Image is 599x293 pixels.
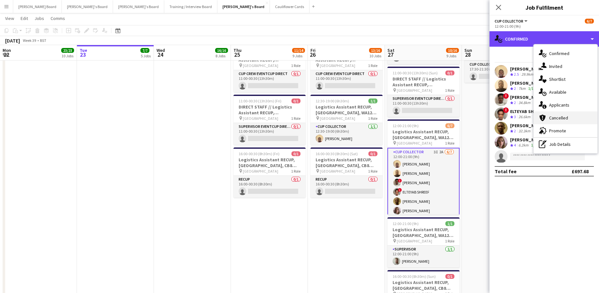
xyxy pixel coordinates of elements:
[549,89,566,95] span: Available
[514,86,516,91] span: 2
[398,179,402,183] span: !
[233,95,306,145] app-job-card: 11:00-00:30 (13h30m) (Fri)0/1DIRECT STAFF // Logistics Assistant RECUP, [GEOGRAPHIC_DATA], CB8 0T...
[463,51,472,58] span: 28
[233,176,306,198] app-card-role: RECUP0/116:00-00:30 (8h30m)
[495,19,528,24] button: CUP COLLECTOR
[533,114,538,119] app-skills-label: 1/1
[233,123,306,145] app-card-role: SUPERVISOR EVENTCUP DIRECT0/111:00-00:30 (13h30m)
[387,246,460,268] app-card-role: Supervisor1/112:00-21:00 (9h)[PERSON_NAME]
[446,48,459,53] span: 10/16
[310,47,316,53] span: Fri
[5,37,20,44] div: [DATE]
[310,123,383,145] app-card-role: CUP COLLECTOR1/112:30-19:00 (6h30m)[PERSON_NAME]
[233,70,306,92] app-card-role: CUP CREW EVENTCUP DIRECT0/111:00-00:30 (13h30m)
[368,116,377,121] span: 1 Role
[393,71,438,75] span: 11:00-00:30 (13h30m) (Sun)
[310,95,383,145] app-job-card: 12:30-19:00 (6h30m)1/1Logistics Assistant RECUP, [GEOGRAPHIC_DATA], WA12 0HQ [GEOGRAPHIC_DATA]1 R...
[291,63,300,68] span: 1 Role
[368,151,377,156] span: 0/1
[393,274,436,279] span: 16:00-00:30 (8h30m) (Sun)
[572,168,589,175] div: £697.68
[514,143,516,147] span: 4
[34,15,44,21] span: Jobs
[510,123,550,128] div: [PERSON_NAME]
[393,221,419,226] span: 12:00-21:00 (9h)
[48,14,68,23] a: Comms
[21,15,28,21] span: Edit
[291,169,300,174] span: 1 Role
[398,188,402,192] span: !
[510,66,553,72] div: [PERSON_NAME]
[549,128,566,134] span: Promote
[445,71,454,75] span: 0/1
[13,0,62,13] button: [PERSON_NAME] Board
[514,100,516,105] span: 2
[215,48,228,53] span: 16/16
[368,63,377,68] span: 1 Role
[310,176,383,198] app-card-role: RECUP0/116:00-00:30 (8h30m)
[21,38,37,43] span: Week 39
[368,169,377,174] span: 1 Role
[387,227,460,238] h3: Logistics Assistant RECUP, [GEOGRAPHIC_DATA], WA12 0HQ
[510,137,548,143] div: [PERSON_NAME]
[3,47,11,53] span: Mon
[292,53,305,58] div: 9 Jobs
[533,128,538,133] app-skills-label: 1/1
[387,217,460,268] app-job-card: 12:00-21:00 (9h)1/1Logistics Assistant RECUP, [GEOGRAPHIC_DATA], WA12 0HQ [GEOGRAPHIC_DATA]1 Role...
[233,147,306,198] div: 16:00-00:30 (8h30m) (Fri)0/1Logistics Assistant RECUP, [GEOGRAPHIC_DATA], CB8 0TF [GEOGRAPHIC_DAT...
[113,0,164,13] button: [PERSON_NAME]'s Board
[549,63,562,69] span: Invited
[387,76,460,88] h3: DIRECT STAFF // Logistics Assistant RECUP, [GEOGRAPHIC_DATA], CB8 0TF
[157,47,165,53] span: Wed
[387,279,460,291] h3: Logistics Assistant RECUP, [GEOGRAPHIC_DATA], CB8 0TF
[233,51,242,58] span: 25
[495,19,523,24] span: CUP COLLECTOR
[18,14,31,23] a: Edit
[62,53,74,58] div: 10 Jobs
[164,0,217,13] button: Training / Interview Board
[464,47,472,53] span: Sun
[310,147,383,198] app-job-card: 16:00-00:30 (8h30m) (Sat)0/1Logistics Assistant RECUP, [GEOGRAPHIC_DATA], CB8 0TF [GEOGRAPHIC_DAT...
[243,63,278,68] span: [GEOGRAPHIC_DATA]
[310,42,383,92] app-job-card: 11:00-00:30 (13h30m) (Sat)0/1DIRECT STAFF // Logistics Assistant RECUP, [GEOGRAPHIC_DATA], CB8 0T...
[310,104,383,116] h3: Logistics Assistant RECUP, [GEOGRAPHIC_DATA], WA12 0HQ
[549,51,569,56] span: Confirmed
[387,67,460,117] app-job-card: 11:00-00:30 (13h30m) (Sun)0/1DIRECT STAFF // Logistics Assistant RECUP, [GEOGRAPHIC_DATA], CB8 0T...
[585,19,594,24] span: 6/7
[215,53,228,58] div: 8 Jobs
[517,143,530,148] div: 6.2km
[310,70,383,92] app-card-role: CUP CREW EVENTCUP DIRECT0/111:00-00:30 (13h30m)
[446,53,459,58] div: 9 Jobs
[291,116,300,121] span: 1 Role
[387,95,460,117] app-card-role: SUPERVISOR EVENTCUP DIRECT0/111:00-00:30 (13h30m)
[549,76,566,82] span: Shortlist
[533,100,538,105] app-skills-label: 1/1
[368,99,377,103] span: 1/1
[233,47,242,53] span: Thu
[233,42,306,92] app-job-card: 11:00-00:30 (13h30m) (Fri)0/1DIRECT STAFF // Logistics Assistant RECUP, [GEOGRAPHIC_DATA], CB8 0T...
[387,129,460,140] h3: Logistics Assistant RECUP, [GEOGRAPHIC_DATA], WA12 0HQ
[316,99,349,103] span: 12:30-19:00 (6h30m)
[5,15,14,21] span: View
[445,123,454,128] span: 6/7
[510,94,550,100] div: [PERSON_NAME]
[243,116,278,121] span: [GEOGRAPHIC_DATA]
[510,80,545,86] div: [PERSON_NAME]
[549,102,569,108] span: Applicants
[514,72,519,77] span: 2.5
[292,48,305,53] span: 11/14
[387,47,395,53] span: Sat
[320,116,355,121] span: [GEOGRAPHIC_DATA]
[320,169,355,174] span: [GEOGRAPHIC_DATA]
[517,128,532,134] div: 32.3km
[62,0,113,13] button: [PERSON_NAME]'s Board
[387,119,460,215] div: 12:00-21:00 (9h)6/7Logistics Assistant RECUP, [GEOGRAPHIC_DATA], WA12 0HQ [GEOGRAPHIC_DATA]1 Role...
[517,114,532,120] div: 26.6km
[514,128,516,133] span: 2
